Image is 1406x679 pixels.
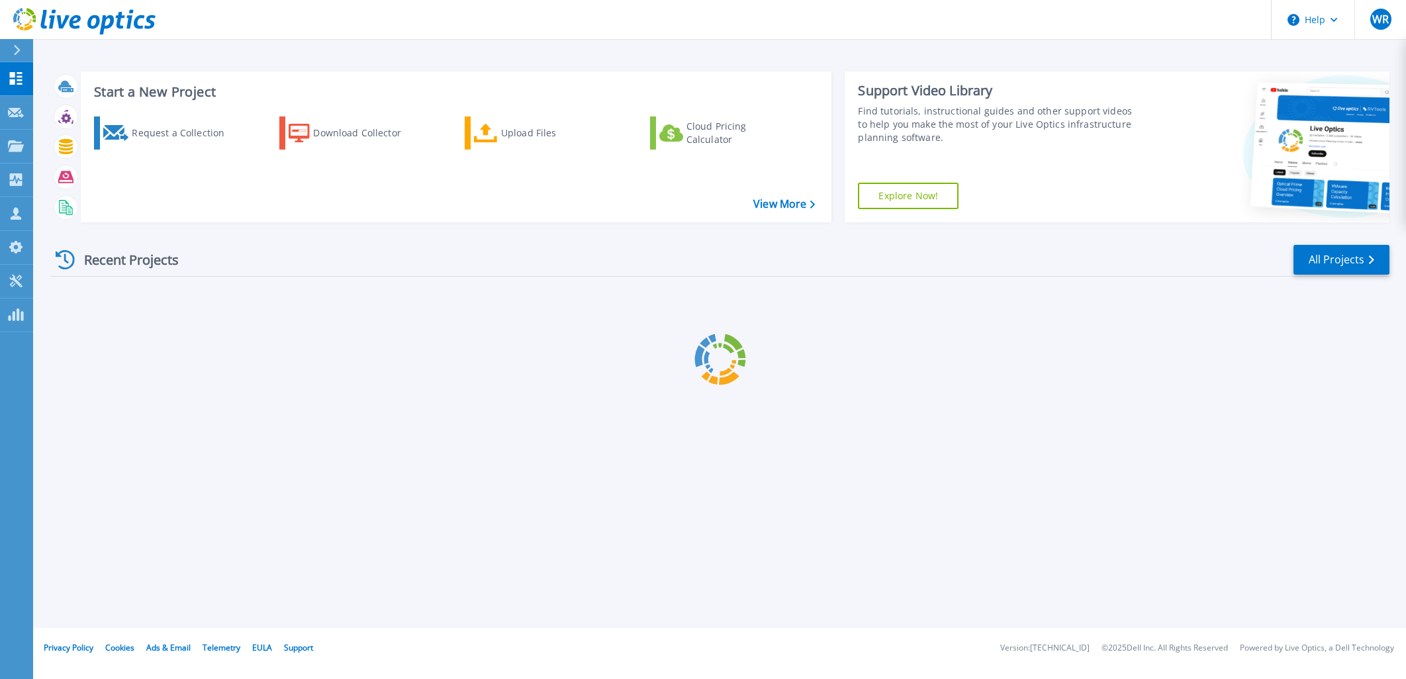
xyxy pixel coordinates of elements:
div: Cloud Pricing Calculator [686,120,792,146]
a: Support [284,642,313,653]
div: Recent Projects [51,244,197,276]
a: Cloud Pricing Calculator [650,116,798,150]
a: Ads & Email [146,642,191,653]
div: Support Video Library [858,82,1137,99]
a: All Projects [1293,245,1389,275]
a: Explore Now! [858,183,959,209]
div: Download Collector [313,120,419,146]
div: Request a Collection [132,120,238,146]
a: Request a Collection [94,116,242,150]
a: Cookies [105,642,134,653]
div: Upload Files [501,120,607,146]
span: WR [1372,14,1389,24]
li: Powered by Live Optics, a Dell Technology [1240,644,1394,653]
a: Privacy Policy [44,642,93,653]
li: Version: [TECHNICAL_ID] [1000,644,1090,653]
li: © 2025 Dell Inc. All Rights Reserved [1101,644,1228,653]
a: Telemetry [203,642,240,653]
a: View More [753,198,815,210]
div: Find tutorials, instructional guides and other support videos to help you make the most of your L... [858,105,1137,144]
a: Download Collector [279,116,427,150]
a: EULA [252,642,272,653]
a: Upload Files [465,116,612,150]
h3: Start a New Project [94,85,815,99]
